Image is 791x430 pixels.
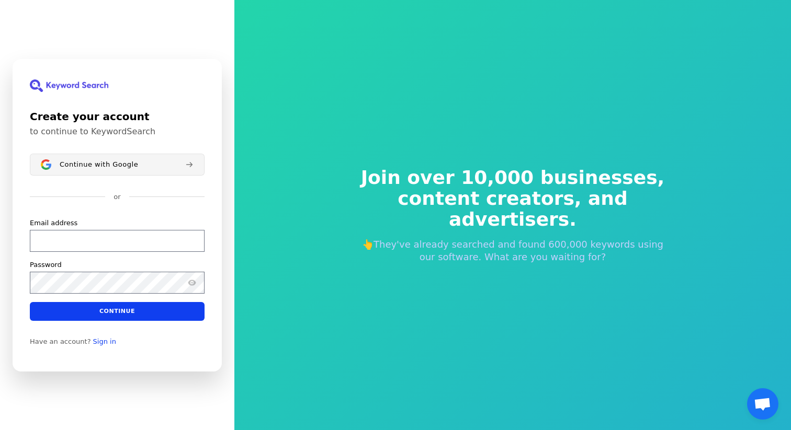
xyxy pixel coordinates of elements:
button: Show password [186,276,198,288]
button: Continue [30,301,205,320]
span: Have an account? [30,337,91,345]
button: Sign in with GoogleContinue with Google [30,154,205,176]
p: or [114,192,120,202]
p: to continue to KeywordSearch [30,126,205,137]
span: Join over 10,000 businesses, [354,167,672,188]
img: KeywordSearch [30,79,108,92]
label: Password [30,260,62,269]
a: Sign in [93,337,116,345]
a: Open chat [747,388,778,420]
span: content creators, and advertisers. [354,188,672,230]
span: Continue with Google [60,160,138,168]
p: 👆They've already searched and found 600,000 keywords using our software. What are you waiting for? [354,238,672,263]
h1: Create your account [30,109,205,124]
label: Email address [30,218,77,227]
img: Sign in with Google [41,159,51,170]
